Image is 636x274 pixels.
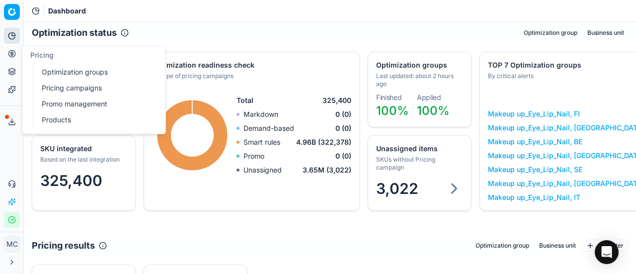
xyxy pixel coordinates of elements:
div: Unassigned items [376,144,461,154]
span: 4.96B (322,378) [296,137,351,147]
button: MC [4,236,20,252]
dt: Applied [417,94,450,101]
span: 100% [417,103,450,118]
div: Optimization readiness check [152,60,349,70]
span: 0 (0) [335,109,351,119]
p: Markdown [243,109,278,119]
a: Makeup up_Eye_Lip_Nail, FI [488,109,580,119]
button: Optimization group [520,27,581,39]
span: 0 (0) [335,123,351,133]
p: Smart rules [243,137,280,147]
p: Demand-based [243,123,294,133]
button: Business unit [535,240,580,252]
p: Unassigned [243,165,282,175]
a: Promo management [38,97,154,111]
div: SKU integrated [40,144,125,154]
span: 0 (0) [335,151,351,161]
span: Pricing [30,51,54,59]
dt: Finished [376,94,409,101]
div: By type of pricing campaigns [152,72,349,80]
span: MC [4,237,19,252]
button: Business unit [583,27,628,39]
h2: Pricing results [32,239,95,253]
nav: breadcrumb [48,6,86,16]
div: Last updated: about 2 hours ago [376,72,461,88]
span: 100% [376,103,409,118]
div: Open Intercom Messenger [595,240,619,264]
button: Add filter [582,240,628,252]
div: SKUs without Pricing campaign [376,156,461,172]
button: Optimization group [472,240,533,252]
a: Makeup up_Eye_Lip_Nail, SE [488,165,582,175]
span: 3,022 [376,180,418,197]
div: Based on the last integration [40,156,125,164]
a: Makeup up_Eye_Lip_Nail, IT [488,192,580,202]
a: Pricing campaigns [38,81,154,95]
span: 325,400 [40,172,102,189]
p: Promo [243,151,264,161]
span: 325,400 [322,95,351,105]
a: Optimization groups [38,65,154,79]
a: Makeup up_Eye_Lip_Nail, BE [488,137,582,147]
span: Dashboard [48,6,86,16]
h2: Optimization status [32,26,117,40]
a: Products [38,113,154,127]
div: Optimization groups [376,60,461,70]
span: Total [237,95,253,105]
span: 3.65M (3,022) [303,165,351,175]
